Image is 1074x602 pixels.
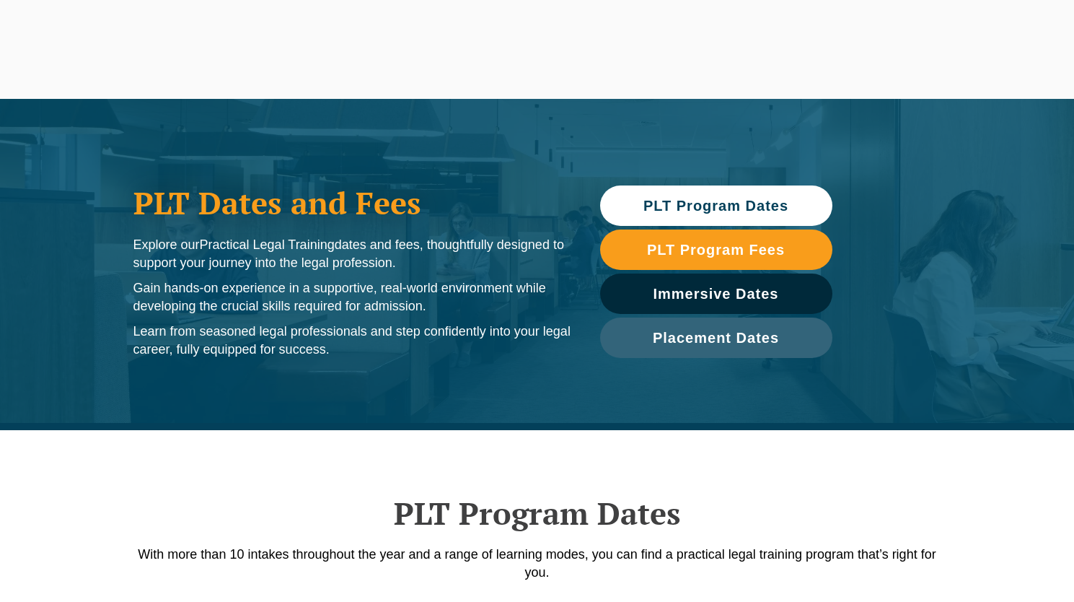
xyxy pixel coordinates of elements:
a: Practice Management Course [444,3,598,65]
span: PLT Program Dates [643,199,788,213]
p: With more than 10 intakes throughout the year and a range of learning modes, you can find a pract... [126,546,948,582]
a: Contact [985,3,1042,65]
a: Venue Hire [852,3,923,65]
span: Immersive Dates [653,287,779,301]
a: Practical Legal Training [231,3,356,65]
p: Gain hands-on experience in a supportive, real-world environment while developing the crucial ski... [133,279,571,315]
span: Placement Dates [653,331,779,345]
a: PLT Program Dates [600,186,832,226]
p: Learn from seasoned legal professionals and step confidently into your legal career, fully equipp... [133,323,571,359]
p: Explore our dates and fees, thoughtfully designed to support your journey into the legal profession. [133,236,571,272]
a: [PERSON_NAME] Centre for Law [32,12,128,53]
span: PLT Program Fees [647,243,785,257]
a: Placement Dates [600,318,832,358]
h1: PLT Dates and Fees [133,185,571,221]
span: Practical Legal Training [200,237,335,252]
a: Medicare Billing Course [723,3,852,65]
a: About Us [923,3,985,65]
a: Traineeship Workshops [598,3,723,65]
a: Immersive Dates [600,274,832,314]
a: CPD Programs [356,3,444,65]
h2: PLT Program Dates [126,495,948,531]
a: PLT Program Fees [600,230,832,270]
